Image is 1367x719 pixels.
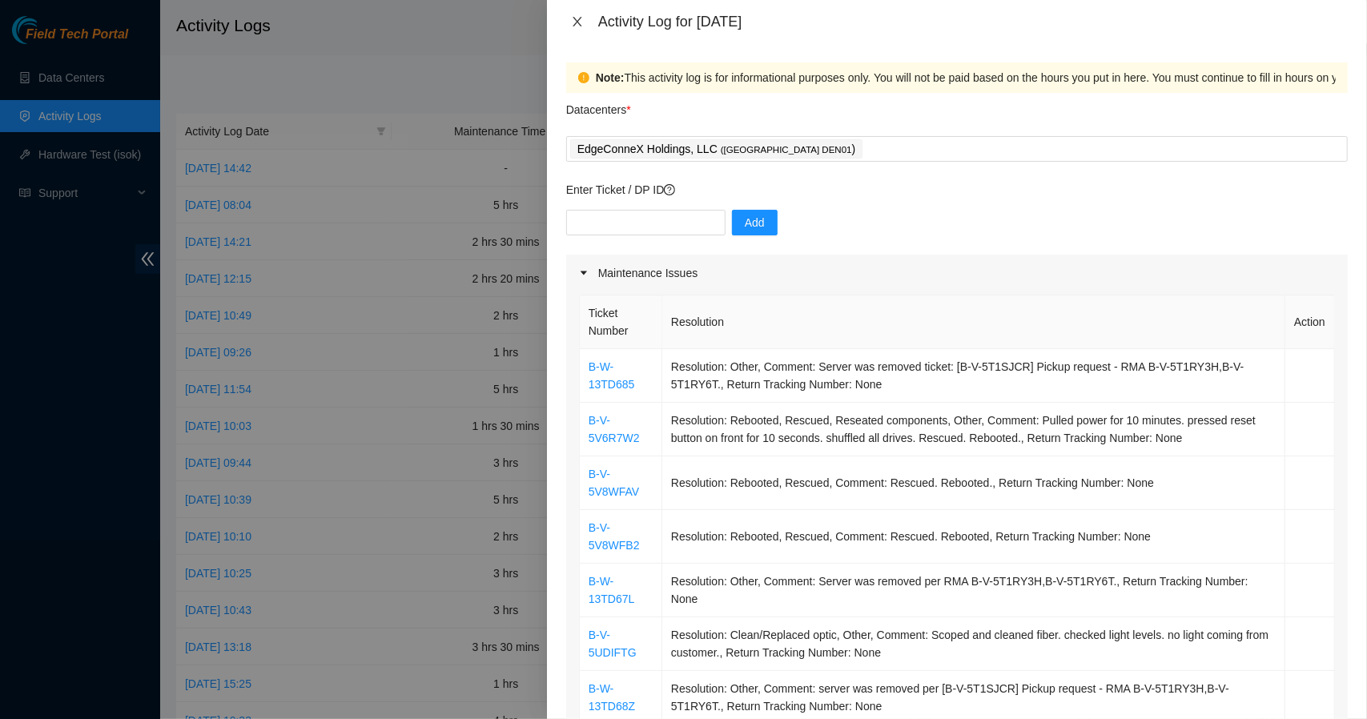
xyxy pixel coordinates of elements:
[579,268,589,278] span: caret-right
[566,14,589,30] button: Close
[589,682,635,713] a: B-W-13TD68Z
[732,210,778,235] button: Add
[662,617,1285,671] td: Resolution: Clean/Replaced optic, Other, Comment: Scoped and cleaned fiber. checked light levels....
[589,360,635,391] a: B-W-13TD685
[589,414,640,444] a: B-V-5V6R7W2
[662,564,1285,617] td: Resolution: Other, Comment: Server was removed per RMA B-V-5T1RY3H,B-V-5T1RY6T., Return Tracking ...
[580,295,662,349] th: Ticket Number
[662,510,1285,564] td: Resolution: Rebooted, Rescued, Comment: Rescued. Rebooted, Return Tracking Number: None
[1285,295,1335,349] th: Action
[589,575,635,605] a: B-W-13TD67L
[578,72,589,83] span: exclamation-circle
[566,93,631,118] p: Datacenters
[577,140,856,159] p: EdgeConneX Holdings, LLC )
[596,69,625,86] strong: Note:
[589,521,640,552] a: B-V-5V8WFB2
[566,181,1348,199] p: Enter Ticket / DP ID
[662,403,1285,456] td: Resolution: Rebooted, Rescued, Reseated components, Other, Comment: Pulled power for 10 minutes. ...
[589,468,640,498] a: B-V-5V8WFAV
[721,145,852,155] span: ( [GEOGRAPHIC_DATA] DEN01
[571,15,584,28] span: close
[662,295,1285,349] th: Resolution
[745,214,765,231] span: Add
[662,456,1285,510] td: Resolution: Rebooted, Rescued, Comment: Rescued. Rebooted., Return Tracking Number: None
[662,349,1285,403] td: Resolution: Other, Comment: Server was removed ticket: [B-V-5T1SJCR] Pickup request - RMA B-V-5T1...
[566,255,1348,291] div: Maintenance Issues
[664,184,675,195] span: question-circle
[598,13,1348,30] div: Activity Log for [DATE]
[589,629,637,659] a: B-V-5UDIFTG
